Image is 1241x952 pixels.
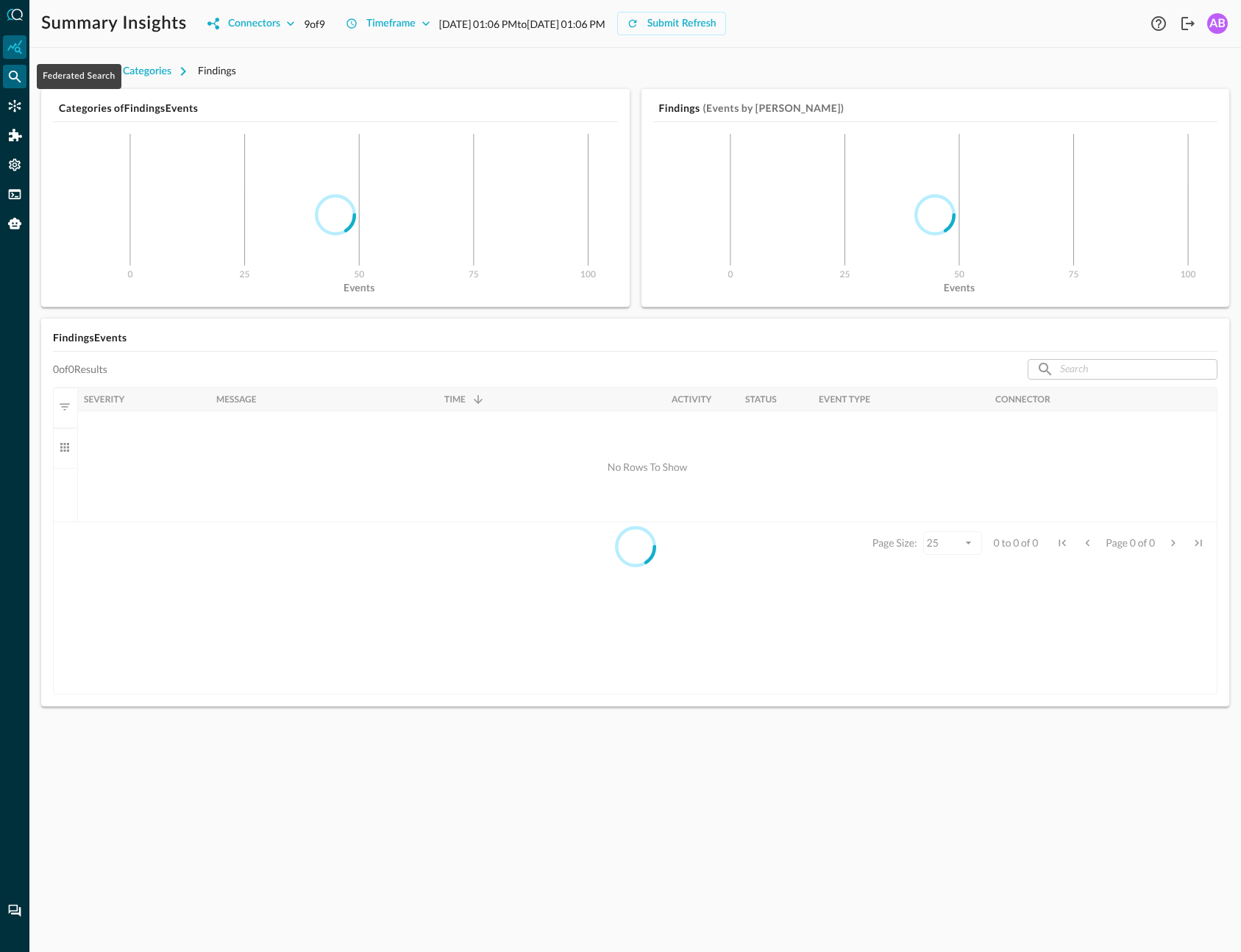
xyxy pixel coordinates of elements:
[3,212,26,235] div: Query Agent
[1176,12,1200,35] button: Logout
[199,12,304,35] button: Connectors
[366,15,416,33] div: Timeframe
[647,15,716,33] div: Submit Refresh
[617,12,726,35] button: Submit Refresh
[337,12,439,35] button: Timeframe
[41,12,187,35] h1: Summary Insights
[3,94,26,118] div: Connectors
[1207,13,1228,34] div: AB
[4,124,27,147] div: Addons
[3,182,26,206] div: FSQL
[228,15,280,33] div: Connectors
[3,35,26,59] div: Summary Insights
[3,153,26,177] div: Settings
[59,101,618,116] h5: Categories of Findings Events
[703,101,844,116] h5: (Events by [PERSON_NAME])
[3,65,26,88] div: Federated Search
[37,64,121,89] div: Federated Search
[53,363,107,376] p: 0 of 0 Results
[3,899,26,923] div: Chat
[439,16,605,32] p: [DATE] 01:06 PM to [DATE] 01:06 PM
[198,64,236,77] span: Findings
[1060,355,1184,383] input: Search
[41,60,198,83] button: Investigation Categories
[304,16,325,32] p: 9 of 9
[53,330,1217,345] h5: Findings Events
[1147,12,1170,35] button: Help
[659,101,700,116] h5: Findings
